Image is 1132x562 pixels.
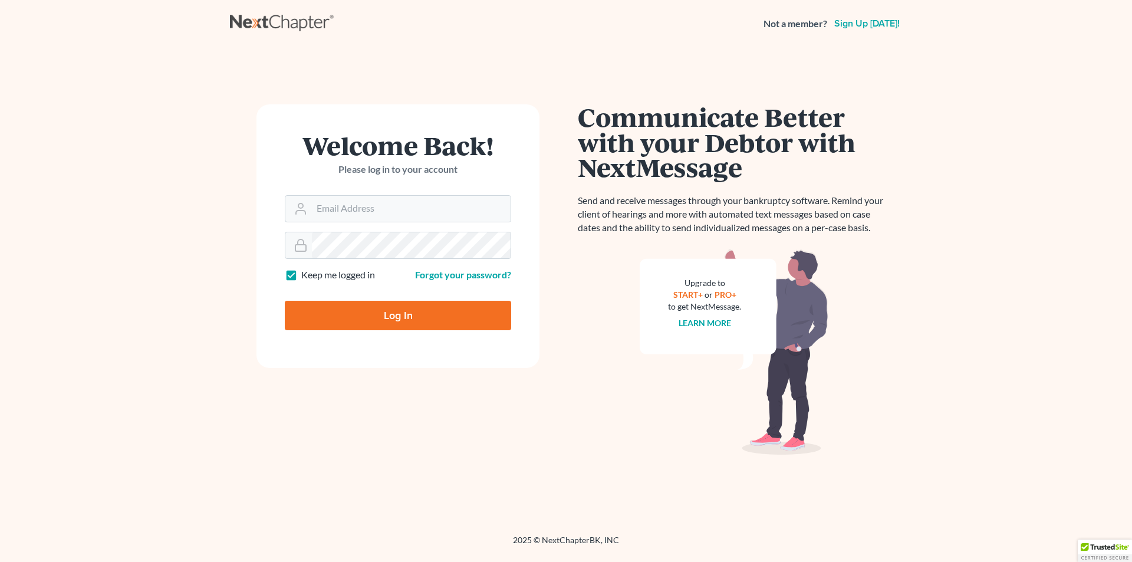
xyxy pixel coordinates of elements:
[705,290,713,300] span: or
[230,534,902,556] div: 2025 © NextChapterBK, INC
[673,290,703,300] a: START+
[285,133,511,158] h1: Welcome Back!
[832,19,902,28] a: Sign up [DATE]!
[640,249,828,455] img: nextmessage_bg-59042aed3d76b12b5cd301f8e5b87938c9018125f34e5fa2b7a6b67550977c72.svg
[764,17,827,31] strong: Not a member?
[668,301,741,313] div: to get NextMessage.
[312,196,511,222] input: Email Address
[285,163,511,176] p: Please log in to your account
[285,301,511,330] input: Log In
[578,104,890,180] h1: Communicate Better with your Debtor with NextMessage
[578,194,890,235] p: Send and receive messages through your bankruptcy software. Remind your client of hearings and mo...
[415,269,511,280] a: Forgot your password?
[1078,540,1132,562] div: TrustedSite Certified
[301,268,375,282] label: Keep me logged in
[668,277,741,289] div: Upgrade to
[679,318,731,328] a: Learn more
[715,290,736,300] a: PRO+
